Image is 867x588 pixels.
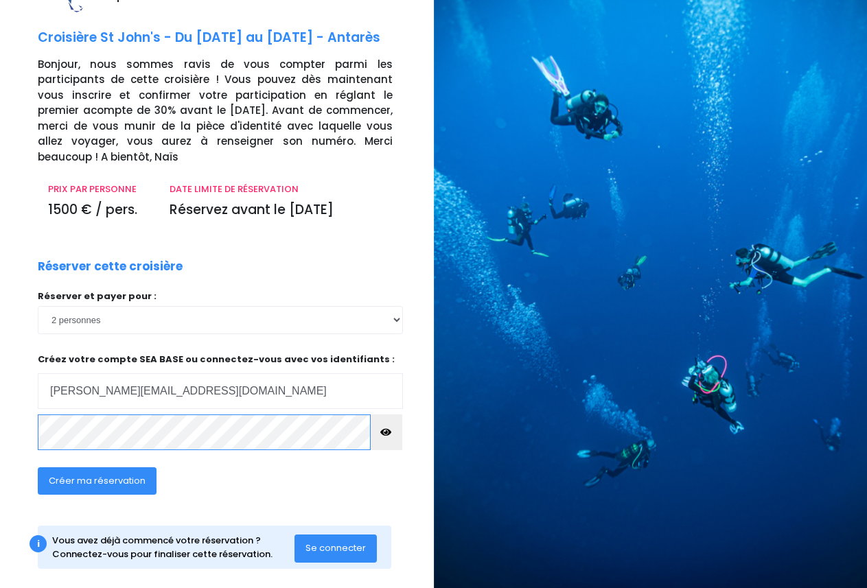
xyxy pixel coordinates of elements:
input: Adresse email [38,373,403,409]
button: Se connecter [294,534,377,562]
p: DATE LIMITE DE RÉSERVATION [170,183,392,196]
p: Réserver et payer pour : [38,290,403,303]
p: Croisière St John's - Du [DATE] au [DATE] - Antarès [38,28,424,48]
div: i [30,535,47,552]
p: PRIX PAR PERSONNE [48,183,149,196]
button: Créer ma réservation [38,467,157,495]
span: Se connecter [305,541,366,554]
p: Réserver cette croisière [38,258,183,276]
p: 1500 € / pers. [48,200,149,220]
a: Se connecter [294,542,377,554]
div: Vous avez déjà commencé votre réservation ? Connectez-vous pour finaliser cette réservation. [52,534,295,561]
p: Réservez avant le [DATE] [170,200,392,220]
span: Créer ma réservation [49,474,146,487]
p: Bonjour, nous sommes ravis de vous compter parmi les participants de cette croisière ! Vous pouve... [38,57,424,165]
p: Créez votre compte SEA BASE ou connectez-vous avec vos identifiants : [38,353,403,410]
